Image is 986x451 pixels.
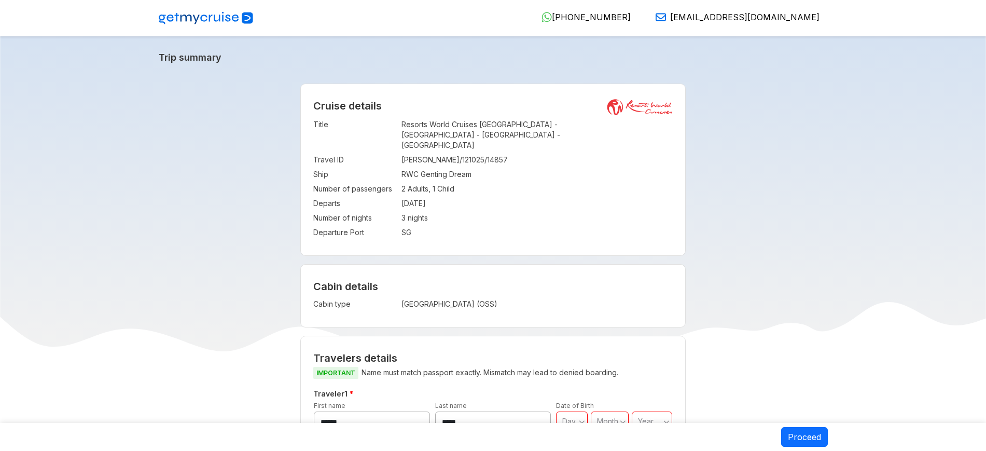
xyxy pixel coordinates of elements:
[313,352,673,364] h2: Travelers details
[401,117,673,153] td: Resorts World Cruises [GEOGRAPHIC_DATA] - [GEOGRAPHIC_DATA] - [GEOGRAPHIC_DATA] - [GEOGRAPHIC_DATA]
[638,417,654,426] span: Year
[670,12,820,22] span: [EMAIL_ADDRESS][DOMAIN_NAME]
[401,153,673,167] td: [PERSON_NAME]/121025/14857
[313,100,673,112] h2: Cruise details
[313,182,396,196] td: Number of passengers
[159,52,828,63] a: Trip summary
[313,167,396,182] td: Ship
[401,211,673,225] td: 3 nights
[579,417,585,427] svg: angle down
[647,12,820,22] a: [EMAIL_ADDRESS][DOMAIN_NAME]
[314,402,345,409] label: First name
[313,211,396,225] td: Number of nights
[620,417,626,427] svg: angle down
[396,225,401,240] td: :
[396,297,401,311] td: :
[396,153,401,167] td: :
[396,211,401,225] td: :
[313,280,673,293] h4: Cabin details
[396,182,401,196] td: :
[401,196,673,211] td: [DATE]
[552,12,631,22] span: [PHONE_NUMBER]
[313,366,673,379] p: Name must match passport exactly. Mismatch may lead to denied boarding.
[435,402,467,409] label: Last name
[396,167,401,182] td: :
[313,225,396,240] td: Departure Port
[562,417,576,426] span: Day
[401,182,673,196] td: 2 Adults, 1 Child
[396,196,401,211] td: :
[313,153,396,167] td: Travel ID
[663,417,670,427] svg: angle down
[541,12,552,22] img: WhatsApp
[656,12,666,22] img: Email
[401,297,592,311] td: [GEOGRAPHIC_DATA] (OSS)
[311,388,675,400] h5: Traveler 1
[401,167,673,182] td: RWC Genting Dream
[313,117,396,153] td: Title
[313,367,358,379] span: IMPORTANT
[556,402,594,409] label: Date of Birth
[396,117,401,153] td: :
[533,12,631,22] a: [PHONE_NUMBER]
[401,225,673,240] td: SG
[597,417,618,426] span: Month
[313,297,396,311] td: Cabin type
[313,196,396,211] td: Departs
[781,427,828,447] button: Proceed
